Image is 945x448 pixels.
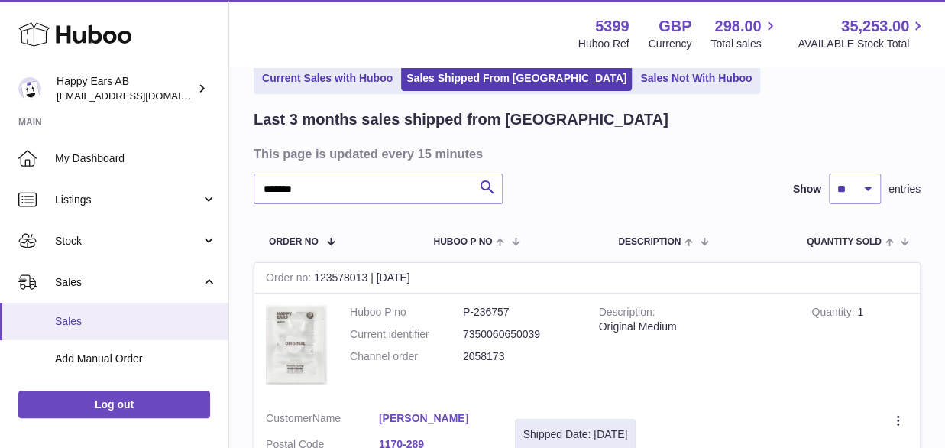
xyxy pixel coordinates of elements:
[57,74,194,103] div: Happy Ears AB
[793,182,821,196] label: Show
[710,37,778,51] span: Total sales
[55,352,217,366] span: Add Manual Order
[618,237,681,247] span: Description
[55,275,201,290] span: Sales
[350,305,463,320] dt: Huboo P no
[595,16,629,37] strong: 5399
[800,294,920,400] td: 1
[254,263,920,294] div: 123578013 | [DATE]
[350,327,463,342] dt: Current identifier
[578,37,629,51] div: Huboo Ref
[714,16,761,37] span: 298.00
[659,16,691,37] strong: GBP
[55,151,217,166] span: My Dashboard
[55,234,201,248] span: Stock
[269,237,319,247] span: Order No
[266,271,314,287] strong: Order no
[254,145,917,162] h3: This page is updated every 15 minutes
[599,320,789,334] div: Original Medium
[350,349,463,364] dt: Channel order
[55,193,201,207] span: Listings
[798,16,927,51] a: 35,253.00 AVAILABLE Stock Total
[266,411,379,430] dt: Name
[254,109,668,130] h2: Last 3 months sales shipped from [GEOGRAPHIC_DATA]
[266,412,312,424] span: Customer
[807,237,882,247] span: Quantity Sold
[433,237,492,247] span: Huboo P no
[379,411,492,426] a: [PERSON_NAME]
[523,427,628,442] div: Shipped Date: [DATE]
[798,37,927,51] span: AVAILABLE Stock Total
[57,89,225,102] span: [EMAIL_ADDRESS][DOMAIN_NAME]
[463,305,576,320] dd: P-236757
[888,182,921,196] span: entries
[18,391,210,418] a: Log out
[635,66,757,91] a: Sales Not With Huboo
[401,66,632,91] a: Sales Shipped From [GEOGRAPHIC_DATA]
[18,77,41,100] img: 3pl@happyearsearplugs.com
[257,66,398,91] a: Current Sales with Huboo
[55,314,217,329] span: Sales
[811,306,857,322] strong: Quantity
[599,306,655,322] strong: Description
[841,16,909,37] span: 35,253.00
[649,37,692,51] div: Currency
[463,327,576,342] dd: 7350060650039
[710,16,778,51] a: 298.00 Total sales
[266,305,327,385] img: 53991712582249.png
[463,349,576,364] dd: 2058173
